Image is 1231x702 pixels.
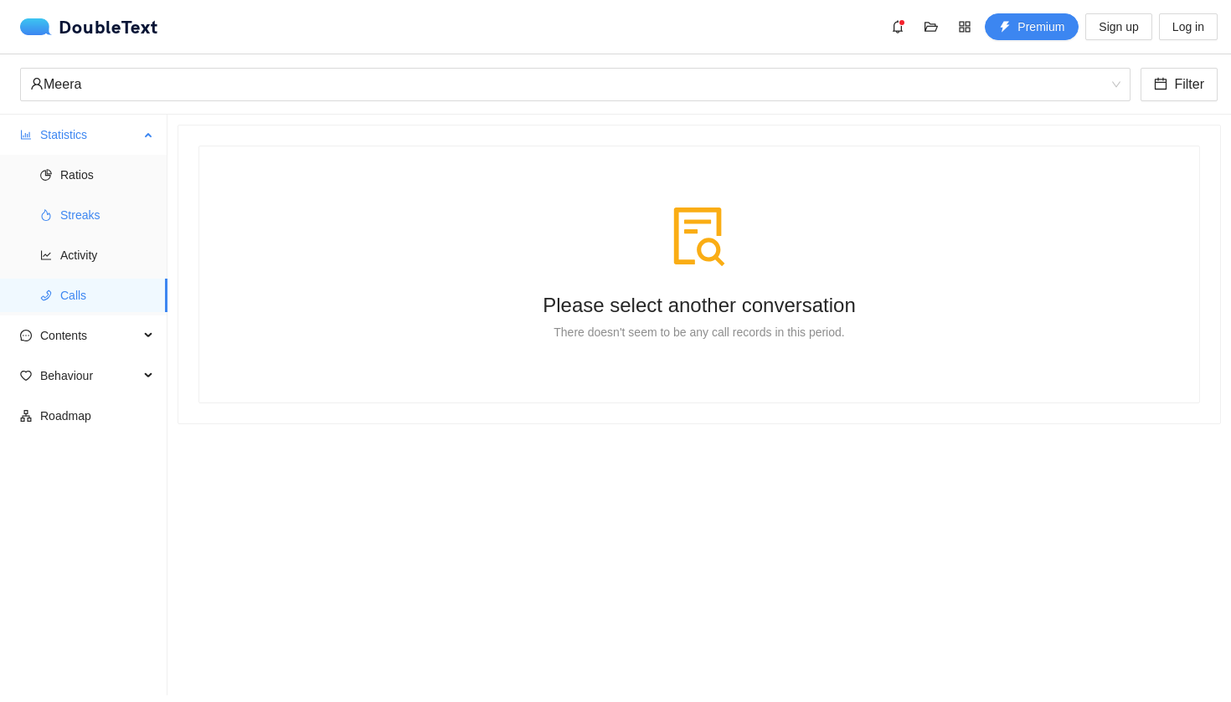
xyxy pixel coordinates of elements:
[60,158,154,192] span: Ratios
[20,129,32,141] span: bar-chart
[918,13,945,40] button: folder-open
[20,410,32,422] span: apartment
[1154,77,1167,93] span: calendar
[1099,18,1138,36] span: Sign up
[40,319,139,352] span: Contents
[60,198,154,232] span: Streaks
[952,20,977,33] span: appstore
[40,399,154,433] span: Roadmap
[20,18,158,35] div: DoubleText
[884,13,911,40] button: bell
[246,287,1152,323] div: Please select another conversation
[40,359,139,392] span: Behaviour
[885,20,910,33] span: bell
[20,370,32,382] span: heart
[30,69,1105,100] div: Meera
[919,20,944,33] span: folder-open
[1172,18,1204,36] span: Log in
[20,18,158,35] a: logoDoubleText
[1017,18,1064,36] span: Premium
[30,77,44,90] span: user
[60,238,154,272] span: Activity
[40,118,139,151] span: Statistics
[40,290,52,301] span: phone
[1174,74,1204,95] span: Filter
[30,69,1120,100] span: Meera
[60,279,154,312] span: Calls
[1159,13,1218,40] button: Log in
[246,323,1152,341] div: There doesn't seem to be any call records in this period.
[40,169,52,181] span: pie-chart
[1141,68,1218,101] button: calendarFilter
[40,249,52,261] span: line-chart
[1085,13,1151,40] button: Sign up
[999,21,1011,34] span: thunderbolt
[20,18,59,35] img: logo
[669,207,729,267] span: file-search
[985,13,1079,40] button: thunderboltPremium
[951,13,978,40] button: appstore
[40,209,52,221] span: fire
[20,330,32,341] span: message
